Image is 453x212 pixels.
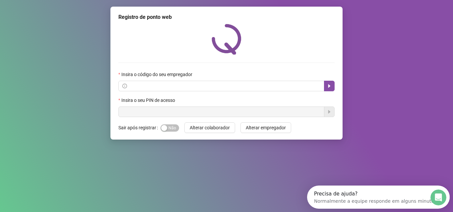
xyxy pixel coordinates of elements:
[3,3,151,21] div: Abertura do Messenger da Intercom
[118,13,335,21] div: Registro de ponto web
[7,11,131,18] div: Normalmente a equipe responde em alguns minutos.
[118,71,197,78] label: Insira o código do seu empregador
[246,124,286,131] span: Alterar empregador
[212,24,241,55] img: QRPoint
[190,124,230,131] span: Alterar colaborador
[118,97,179,104] label: Insira o seu PIN de acesso
[184,122,235,133] button: Alterar colaborador
[240,122,291,133] button: Alterar empregador
[122,84,127,88] span: info-circle
[430,190,446,205] iframe: Intercom live chat
[118,122,161,133] label: Sair após registrar
[327,83,332,89] span: caret-right
[7,6,131,11] div: Precisa de ajuda?
[307,186,450,209] iframe: Intercom live chat launcher de descoberta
